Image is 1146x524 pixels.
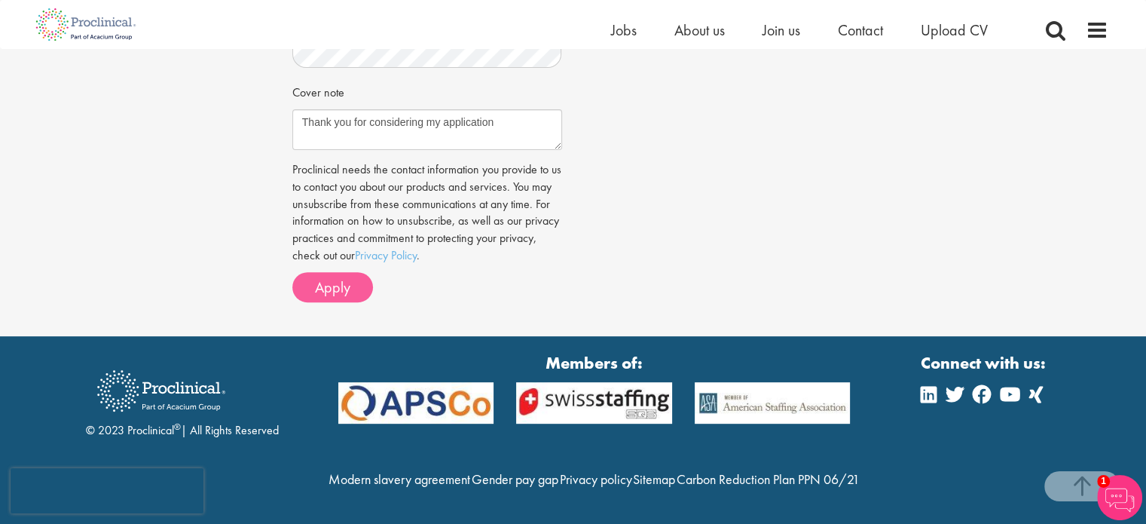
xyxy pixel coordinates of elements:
[11,468,203,513] iframe: reCAPTCHA
[86,360,237,422] img: Proclinical Recruitment
[838,20,883,40] a: Contact
[921,20,988,40] a: Upload CV
[677,470,860,488] a: Carbon Reduction Plan PPN 06/21
[292,272,373,302] button: Apply
[327,382,506,424] img: APSCo
[1097,475,1142,520] img: Chatbot
[505,382,683,424] img: APSCo
[86,359,279,440] div: © 2023 Proclinical | All Rights Reserved
[315,277,350,297] span: Apply
[559,470,631,488] a: Privacy policy
[292,79,344,102] label: Cover note
[292,161,562,265] p: Proclinical needs the contact information you provide to us to contact you about our products and...
[921,351,1049,375] strong: Connect with us:
[174,421,181,433] sup: ®
[762,20,800,40] a: Join us
[674,20,725,40] a: About us
[683,382,862,424] img: APSCo
[329,470,470,488] a: Modern slavery agreement
[1097,475,1110,488] span: 1
[633,470,675,488] a: Sitemap
[355,247,417,263] a: Privacy Policy
[338,351,851,375] strong: Members of:
[472,470,558,488] a: Gender pay gap
[611,20,637,40] a: Jobs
